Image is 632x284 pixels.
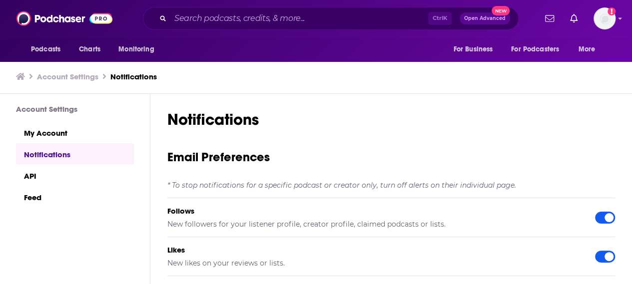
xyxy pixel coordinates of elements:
[167,181,615,190] h5: * To stop notifications for a specific podcast or creator only, turn off alerts on their individu...
[566,10,582,27] a: Show notifications dropdown
[428,12,452,25] span: Ctrl K
[505,40,574,59] button: open menu
[167,206,579,216] h5: Follows
[170,10,428,26] input: Search podcasts, credits, & more...
[118,42,154,56] span: Monitoring
[608,7,616,15] svg: Add a profile image
[167,245,579,255] h5: Likes
[79,42,100,56] span: Charts
[16,186,134,208] a: Feed
[167,259,579,268] h5: New likes on your reviews or lists.
[464,16,506,21] span: Open Advanced
[541,10,558,27] a: Show notifications dropdown
[37,72,98,81] a: Account Settings
[594,7,616,29] button: Show profile menu
[16,122,134,143] a: My Account
[572,40,608,59] button: open menu
[16,165,134,186] a: API
[24,40,73,59] button: open menu
[492,6,510,15] span: New
[446,40,505,59] button: open menu
[111,40,167,59] button: open menu
[16,104,134,114] h3: Account Settings
[167,110,615,129] h1: Notifications
[511,42,559,56] span: For Podcasters
[460,12,510,24] button: Open AdvancedNew
[110,72,157,81] a: Notifications
[167,149,615,165] h3: Email Preferences
[72,40,106,59] a: Charts
[16,9,112,28] img: Podchaser - Follow, Share and Rate Podcasts
[143,7,519,30] div: Search podcasts, credits, & more...
[16,143,134,165] a: Notifications
[594,7,616,29] span: Logged in as Leighn
[579,42,596,56] span: More
[31,42,60,56] span: Podcasts
[453,42,493,56] span: For Business
[594,7,616,29] img: User Profile
[167,220,579,229] h5: New followers for your listener profile, creator profile, claimed podcasts or lists.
